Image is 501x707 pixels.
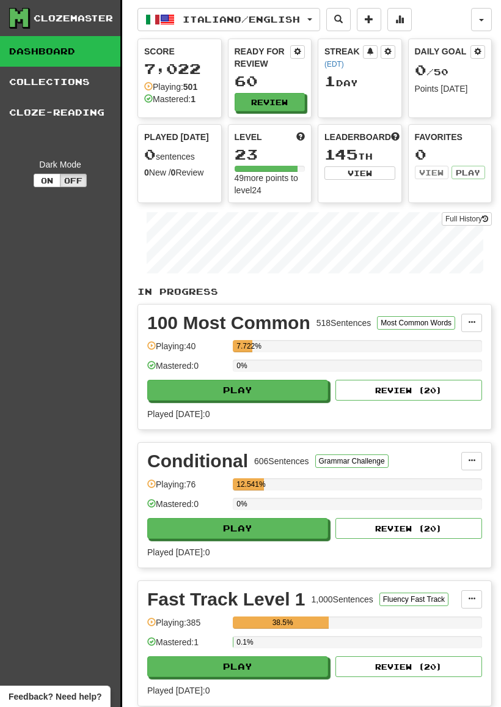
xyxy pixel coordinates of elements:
button: Off [60,174,87,187]
div: Mastered: 0 [147,360,227,380]
button: On [34,174,60,187]
div: Clozemaster [34,12,113,24]
strong: 1 [191,94,196,104]
button: View [324,166,395,180]
button: Italiano/English [137,8,320,31]
span: Leaderboard [324,131,391,143]
button: Grammar Challenge [315,454,389,468]
a: Full History [442,212,492,226]
p: In Progress [137,286,492,298]
div: 23 [235,147,305,162]
div: 7,022 [144,61,215,76]
strong: 0 [144,168,149,177]
div: Mastered: 0 [147,498,227,518]
span: 145 [324,146,358,163]
button: Review (20) [335,518,482,539]
div: 60 [235,73,305,89]
span: Played [DATE]: 0 [147,686,210,695]
strong: 0 [171,168,176,177]
button: More stats [387,8,412,31]
div: 0 [415,147,486,162]
a: (EDT) [324,60,344,68]
div: 12.541% [236,478,264,490]
div: 518 Sentences [316,317,371,329]
button: Review [235,93,305,111]
button: View [415,166,448,179]
div: Playing: 385 [147,616,227,637]
div: th [324,147,395,163]
div: 100 Most Common [147,314,310,332]
strong: 501 [183,82,197,92]
div: New / Review [144,166,215,179]
span: Score more points to level up [296,131,305,143]
span: Played [DATE] [144,131,209,143]
button: Play [147,518,328,539]
div: Daily Goal [415,45,471,59]
span: / 50 [415,67,448,77]
button: Review (20) [335,380,482,401]
button: Add sentence to collection [357,8,381,31]
div: Score [144,45,215,57]
div: Mastered: [144,93,196,105]
button: Most Common Words [377,316,455,330]
div: Mastered: 1 [147,636,227,656]
div: 1,000 Sentences [312,593,373,605]
div: Fast Track Level 1 [147,590,305,609]
button: Search sentences [326,8,351,31]
div: Points [DATE] [415,83,486,95]
div: Streak [324,45,363,70]
span: 1 [324,72,336,89]
span: Played [DATE]: 0 [147,409,210,419]
span: Open feedback widget [9,690,101,703]
div: Favorites [415,131,486,143]
button: Play [147,656,328,677]
button: Play [452,166,485,179]
span: 0 [415,61,426,78]
span: This week in points, UTC [391,131,400,143]
div: 7.722% [236,340,252,352]
span: 0 [144,146,156,163]
span: Played [DATE]: 0 [147,547,210,557]
button: Review (20) [335,656,482,677]
span: Italiano / English [183,14,300,24]
div: Playing: 76 [147,478,227,498]
div: Day [324,73,395,89]
div: sentences [144,147,215,163]
div: Dark Mode [9,158,111,171]
div: 49 more points to level 24 [235,172,305,196]
div: 38.5% [236,616,329,629]
span: Level [235,131,262,143]
div: Playing: [144,81,197,93]
div: 606 Sentences [254,455,309,467]
button: Play [147,380,328,401]
div: Conditional [147,452,248,470]
div: Playing: 40 [147,340,227,360]
div: Ready for Review [235,45,291,70]
button: Fluency Fast Track [379,593,448,606]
